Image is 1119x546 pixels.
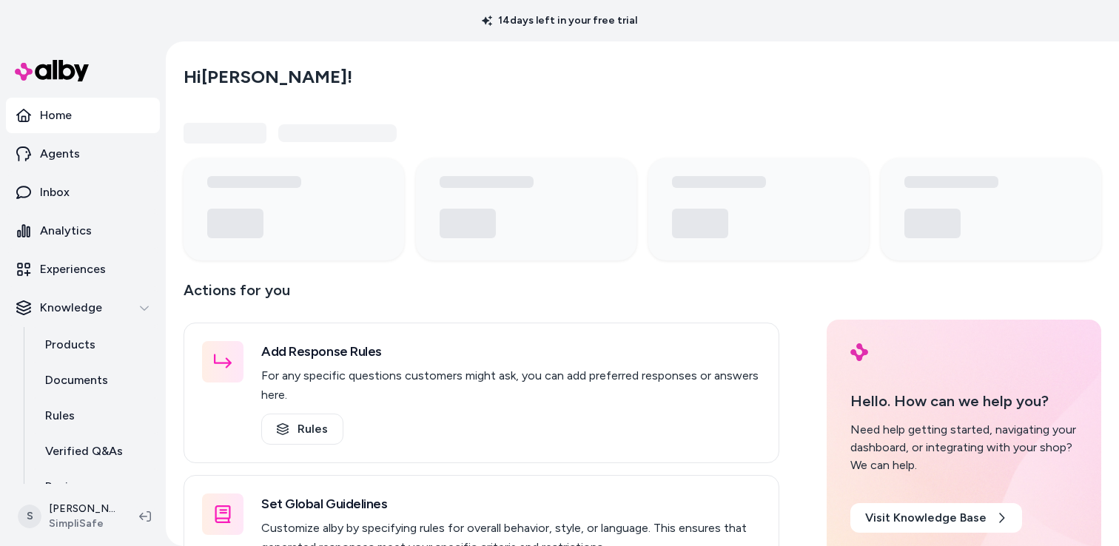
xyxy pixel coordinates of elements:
[261,493,761,514] h3: Set Global Guidelines
[261,414,343,445] a: Rules
[45,371,108,389] p: Documents
[850,503,1022,533] a: Visit Knowledge Base
[184,66,352,88] h2: Hi [PERSON_NAME] !
[15,60,89,81] img: alby Logo
[45,442,123,460] p: Verified Q&As
[40,107,72,124] p: Home
[30,327,160,363] a: Products
[850,390,1078,412] p: Hello. How can we help you?
[6,213,160,249] a: Analytics
[6,175,160,210] a: Inbox
[18,505,41,528] span: S
[261,341,761,362] h3: Add Response Rules
[6,252,160,287] a: Experiences
[45,407,75,425] p: Rules
[6,98,160,133] a: Home
[6,136,160,172] a: Agents
[30,398,160,434] a: Rules
[30,469,160,505] a: Reviews
[40,260,106,278] p: Experiences
[49,516,115,531] span: SimpliSafe
[45,336,95,354] p: Products
[9,493,127,540] button: S[PERSON_NAME]SimpliSafe
[850,421,1078,474] div: Need help getting started, navigating your dashboard, or integrating with your shop? We can help.
[40,183,70,201] p: Inbox
[261,366,761,405] p: For any specific questions customers might ask, you can add preferred responses or answers here.
[473,13,646,28] p: 14 days left in your free trial
[30,363,160,398] a: Documents
[45,478,90,496] p: Reviews
[6,290,160,326] button: Knowledge
[49,502,115,516] p: [PERSON_NAME]
[40,222,92,240] p: Analytics
[40,299,102,317] p: Knowledge
[40,145,80,163] p: Agents
[30,434,160,469] a: Verified Q&As
[184,278,779,314] p: Actions for you
[850,343,868,361] img: alby Logo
